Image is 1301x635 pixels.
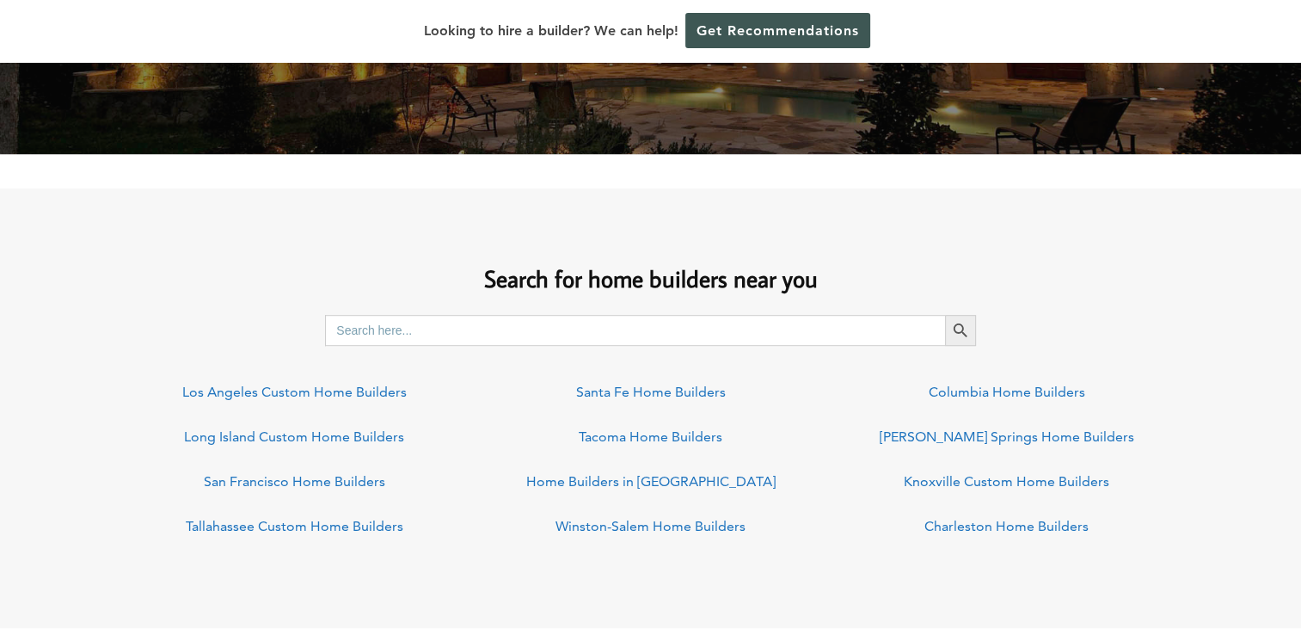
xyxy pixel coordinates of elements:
[325,315,945,346] input: Search here...
[904,473,1109,490] a: Knoxville Custom Home Builders
[685,13,870,48] a: Get Recommendations
[951,321,970,340] svg: Search
[929,384,1085,400] a: Columbia Home Builders
[186,518,403,534] a: Tallahassee Custom Home Builders
[182,384,407,400] a: Los Angeles Custom Home Builders
[555,518,746,534] a: Winston-Salem Home Builders
[184,428,404,445] a: Long Island Custom Home Builders
[880,428,1134,445] a: [PERSON_NAME] Springs Home Builders
[576,384,726,400] a: Santa Fe Home Builders
[924,518,1089,534] a: Charleston Home Builders
[526,473,776,490] a: Home Builders in [GEOGRAPHIC_DATA]
[579,428,722,445] a: Tacoma Home Builders
[204,473,385,490] a: San Francisco Home Builders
